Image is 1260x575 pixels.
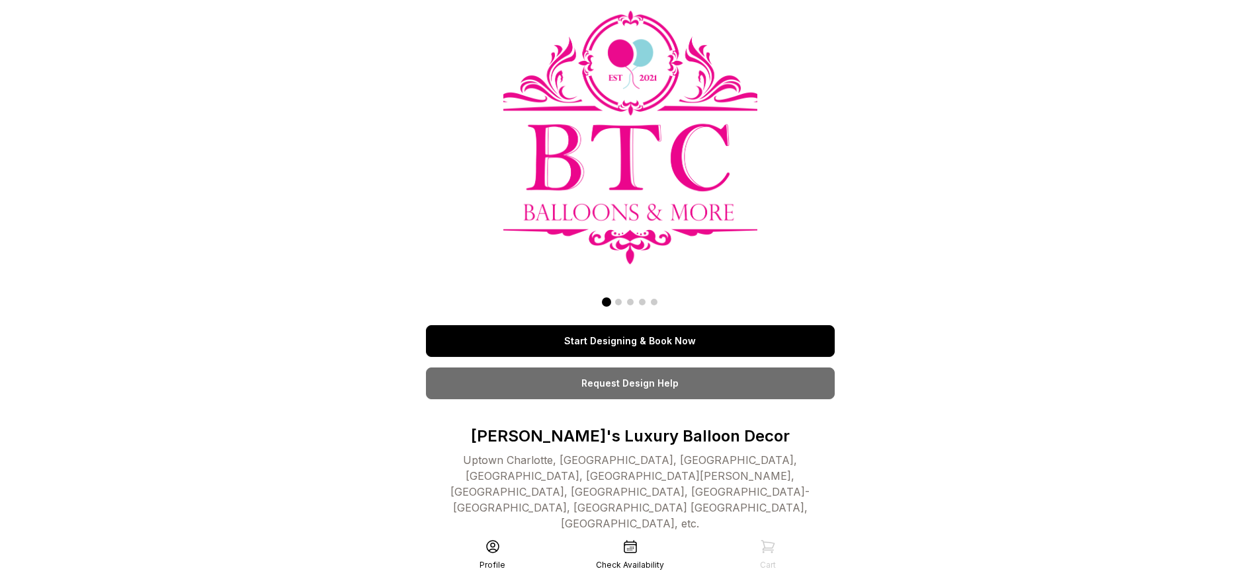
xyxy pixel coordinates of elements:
[426,426,835,447] p: [PERSON_NAME]'s Luxury Balloon Decor
[760,560,776,570] div: Cart
[596,560,664,570] div: Check Availability
[426,325,835,357] a: Start Designing & Book Now
[480,560,505,570] div: Profile
[426,367,835,399] a: Request Design Help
